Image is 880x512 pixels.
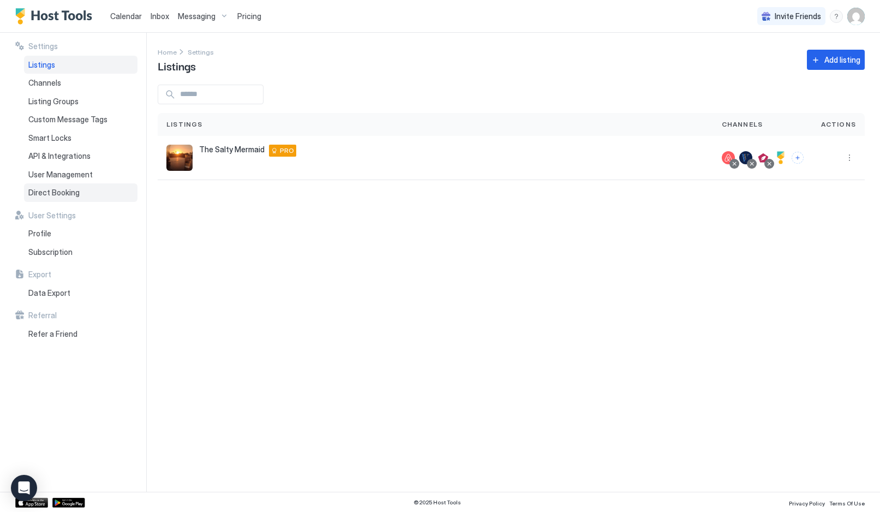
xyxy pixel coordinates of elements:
[824,54,860,66] div: Add listing
[24,183,137,202] a: Direct Booking
[775,11,821,21] span: Invite Friends
[807,50,865,70] button: Add listing
[176,85,263,104] input: Input Field
[847,8,865,25] div: User profile
[28,133,71,143] span: Smart Locks
[28,229,51,239] span: Profile
[414,499,461,506] span: © 2025 Host Tools
[28,211,76,221] span: User Settings
[24,74,137,92] a: Channels
[24,325,137,343] a: Refer a Friend
[24,243,137,261] a: Subscription
[199,145,265,154] span: The Salty Mermaid
[280,146,294,156] span: PRO
[843,151,856,164] button: More options
[821,120,856,129] span: Actions
[28,151,91,161] span: API & Integrations
[843,151,856,164] div: menu
[24,147,137,165] a: API & Integrations
[24,165,137,184] a: User Management
[829,500,865,507] span: Terms Of Use
[166,120,203,129] span: Listings
[28,170,93,180] span: User Management
[24,56,137,74] a: Listings
[24,129,137,147] a: Smart Locks
[151,10,169,22] a: Inbox
[722,120,763,129] span: Channels
[178,11,215,21] span: Messaging
[15,8,97,25] a: Host Tools Logo
[28,41,58,51] span: Settings
[158,46,177,57] a: Home
[237,11,261,21] span: Pricing
[24,224,137,243] a: Profile
[28,270,51,279] span: Export
[28,78,61,88] span: Channels
[158,57,196,74] span: Listings
[110,10,142,22] a: Calendar
[110,11,142,21] span: Calendar
[792,152,804,164] button: Connect channels
[158,48,177,56] span: Home
[188,48,214,56] span: Settings
[28,188,80,198] span: Direct Booking
[830,10,843,23] div: menu
[24,110,137,129] a: Custom Message Tags
[28,247,73,257] span: Subscription
[28,288,70,298] span: Data Export
[28,115,107,124] span: Custom Message Tags
[188,46,214,57] a: Settings
[28,60,55,70] span: Listings
[166,145,193,171] div: listing image
[24,284,137,302] a: Data Export
[789,497,825,508] a: Privacy Policy
[829,497,865,508] a: Terms Of Use
[11,475,37,501] div: Open Intercom Messenger
[158,46,177,57] div: Breadcrumb
[151,11,169,21] span: Inbox
[28,311,57,320] span: Referral
[15,498,48,508] a: App Store
[188,46,214,57] div: Breadcrumb
[28,329,77,339] span: Refer a Friend
[28,97,79,106] span: Listing Groups
[24,92,137,111] a: Listing Groups
[789,500,825,507] span: Privacy Policy
[52,498,85,508] a: Google Play Store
